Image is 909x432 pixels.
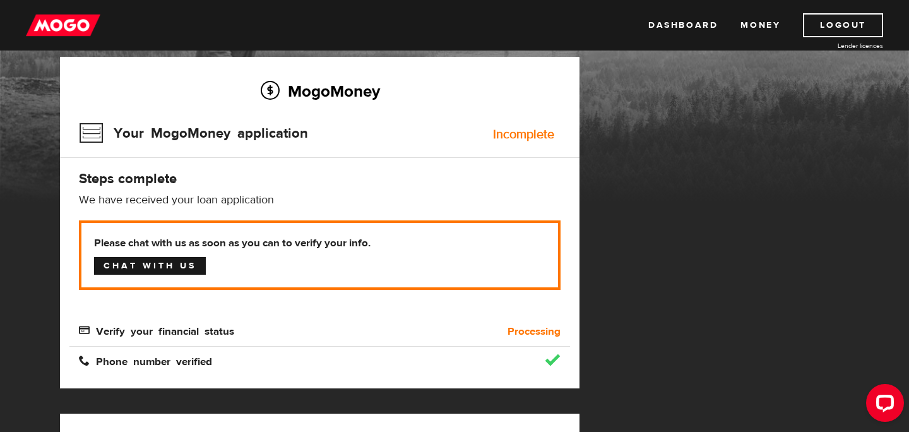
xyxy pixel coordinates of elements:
a: Lender licences [788,41,883,51]
span: Phone number verified [79,355,212,366]
a: Chat with us [94,257,206,275]
h3: Your MogoMoney application [79,117,308,150]
p: We have received your loan application [79,193,561,208]
h4: Steps complete [79,170,561,188]
iframe: LiveChat chat widget [856,379,909,432]
h2: MogoMoney [79,78,561,104]
img: mogo_logo-11ee424be714fa7cbb0f0f49df9e16ec.png [26,13,100,37]
div: Incomplete [493,128,554,141]
a: Dashboard [648,13,718,37]
b: Please chat with us as soon as you can to verify your info. [94,236,545,251]
a: Money [740,13,780,37]
span: Verify your financial status [79,325,234,335]
a: Logout [803,13,883,37]
b: Processing [508,324,561,339]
